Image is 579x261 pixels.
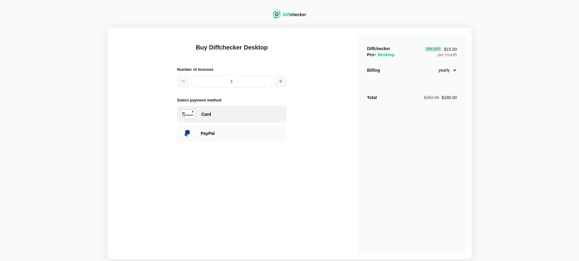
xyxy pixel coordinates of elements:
[177,66,287,73] h2: Number of licenses
[367,95,377,100] strong: Total
[201,130,284,136] div: Paying with PayPal
[177,106,287,122] div: Paying with Card
[177,43,287,59] h1: Buy Diffchecker Desktop
[202,111,284,117] div: Paying with Card
[425,47,441,52] div: 29 % Off
[273,14,306,19] a: Diffchecker logoDiffchecker
[177,125,287,142] div: Paying with PayPal
[192,75,272,87] input: 1
[367,46,390,51] span: Diffchecker
[367,67,380,73] div: Billing
[283,12,306,18] div: checker
[367,52,395,57] span: Pro
[374,52,395,57] span: + Desktop
[425,46,457,58] div: per month
[425,47,457,52] span: $15.00
[424,94,457,101] div: $180.00
[177,97,287,103] h2: Select payment method
[424,95,439,100] span: $252.00
[283,12,290,17] span: Diff
[273,11,281,18] img: Diffchecker logo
